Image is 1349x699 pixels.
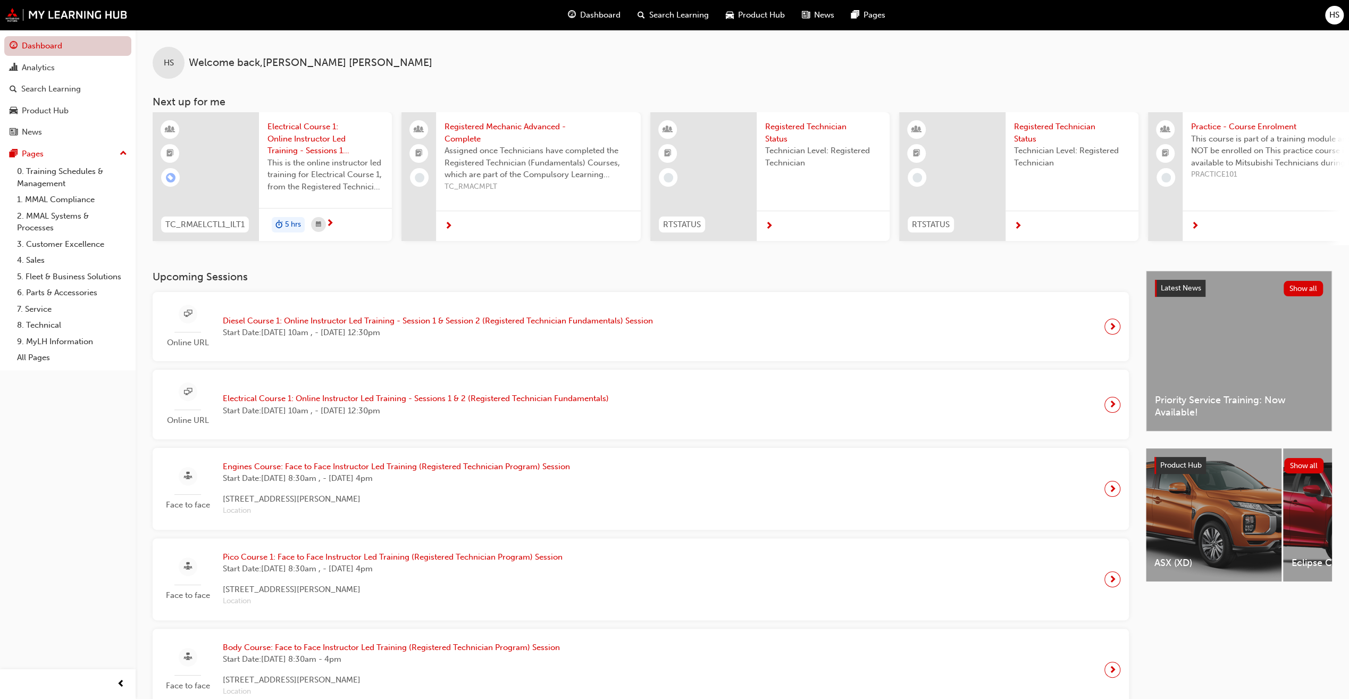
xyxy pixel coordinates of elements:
[13,301,131,318] a: 7. Service
[184,470,192,483] span: sessionType_FACE_TO_FACE-icon
[223,327,653,339] span: Start Date: [DATE] 10am , - [DATE] 12:30pm
[4,122,131,142] a: News
[223,674,560,686] span: [STREET_ADDRESS][PERSON_NAME]
[13,269,131,285] a: 5. Fleet & Business Solutions
[161,589,214,602] span: Face to face
[1284,458,1324,473] button: Show all
[638,9,645,22] span: search-icon
[1161,173,1171,182] span: learningRecordVerb_NONE-icon
[153,271,1129,283] h3: Upcoming Sessions
[10,41,18,51] span: guage-icon
[912,173,922,182] span: learningRecordVerb_NONE-icon
[223,493,570,505] span: [STREET_ADDRESS][PERSON_NAME]
[415,123,423,137] span: people-icon
[22,126,42,138] div: News
[1109,319,1117,334] span: next-icon
[13,350,131,366] a: All Pages
[13,208,131,236] a: 2. MMAL Systems & Processes
[223,472,570,485] span: Start Date: [DATE] 8:30am , - [DATE] 4pm
[13,252,131,269] a: 4. Sales
[912,219,950,231] span: RTSTATUS
[165,219,245,231] span: TC_RMAELCTL1_ILT1
[1014,222,1022,231] span: next-icon
[275,218,283,232] span: duration-icon
[1162,147,1169,161] span: booktick-icon
[664,147,672,161] span: booktick-icon
[717,4,793,26] a: car-iconProduct Hub
[223,405,609,417] span: Start Date: [DATE] 10am , - [DATE] 12:30pm
[1109,481,1117,496] span: next-icon
[13,236,131,253] a: 3. Customer Excellence
[726,9,734,22] span: car-icon
[184,651,192,664] span: sessionType_FACE_TO_FACE-icon
[267,121,383,157] span: Electrical Course 1: Online Instructor Led Training - Sessions 1 & 2 (Registered Mechanic Advanced)
[136,96,1349,108] h3: Next up for me
[1155,280,1323,297] a: Latest NewsShow all
[1146,448,1281,581] a: ASX (XD)
[5,8,128,22] img: mmal
[22,105,69,117] div: Product Hub
[851,9,859,22] span: pages-icon
[326,219,334,229] span: next-icon
[1161,284,1201,293] span: Latest News
[913,123,920,137] span: learningResourceType_INSTRUCTOR_LED-icon
[1109,572,1117,587] span: next-icon
[153,112,392,241] a: TC_RMAELCTL1_ILT1Electrical Course 1: Online Instructor Led Training - Sessions 1 & 2 (Registered...
[223,584,563,596] span: [STREET_ADDRESS][PERSON_NAME]
[223,653,560,665] span: Start Date: [DATE] 8:30am - 4pm
[161,680,214,692] span: Face to face
[1325,6,1344,24] button: HS
[568,9,576,22] span: guage-icon
[1191,222,1199,231] span: next-icon
[1154,557,1273,569] span: ASX (XD)
[664,123,672,137] span: learningResourceType_INSTRUCTOR_LED-icon
[161,337,214,349] span: Online URL
[223,393,609,405] span: Electrical Course 1: Online Instructor Led Training - Sessions 1 & 2 (Registered Technician Funda...
[161,414,214,427] span: Online URL
[1109,662,1117,677] span: next-icon
[21,83,81,95] div: Search Learning
[913,147,920,161] span: booktick-icon
[161,378,1120,431] a: Online URLElectrical Course 1: Online Instructor Led Training - Sessions 1 & 2 (Registered Techni...
[161,301,1120,353] a: Online URLDiesel Course 1: Online Instructor Led Training - Session 1 & Session 2 (Registered Tec...
[650,112,890,241] a: RTSTATUSRegistered Technician StatusTechnician Level: Registered Technician
[415,173,424,182] span: learningRecordVerb_NONE-icon
[10,106,18,116] span: car-icon
[1284,281,1323,296] button: Show all
[765,222,773,231] span: next-icon
[10,128,18,137] span: news-icon
[1162,123,1169,137] span: people-icon
[13,192,131,208] a: 1. MMAL Compliance
[13,285,131,301] a: 6. Parts & Accessories
[559,4,629,26] a: guage-iconDashboard
[864,9,885,21] span: Pages
[117,678,125,691] span: prev-icon
[184,560,192,573] span: sessionType_FACE_TO_FACE-icon
[10,63,18,73] span: chart-icon
[223,595,563,608] span: Location
[161,499,214,511] span: Face to face
[4,144,131,164] button: Pages
[22,62,55,74] div: Analytics
[814,9,834,21] span: News
[4,79,131,99] a: Search Learning
[664,173,673,182] span: learningRecordVerb_NONE-icon
[415,147,423,161] span: booktick-icon
[445,121,632,145] span: Registered Mechanic Advanced - Complete
[184,386,192,399] span: sessionType_ONLINE_URL-icon
[580,9,621,21] span: Dashboard
[1146,271,1332,431] a: Latest NewsShow allPriority Service Training: Now Available!
[1329,9,1339,21] span: HS
[223,642,560,654] span: Body Course: Face to Face Instructor Led Training (Registered Technician Program) Session
[223,686,560,698] span: Location
[161,547,1120,612] a: Face to facePico Course 1: Face to Face Instructor Led Training (Registered Technician Program) S...
[1014,145,1130,169] span: Technician Level: Registered Technician
[166,147,174,161] span: booktick-icon
[445,222,453,231] span: next-icon
[649,9,709,21] span: Search Learning
[843,4,894,26] a: pages-iconPages
[223,563,563,575] span: Start Date: [DATE] 8:30am , - [DATE] 4pm
[184,307,192,321] span: sessionType_ONLINE_URL-icon
[164,57,174,69] span: HS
